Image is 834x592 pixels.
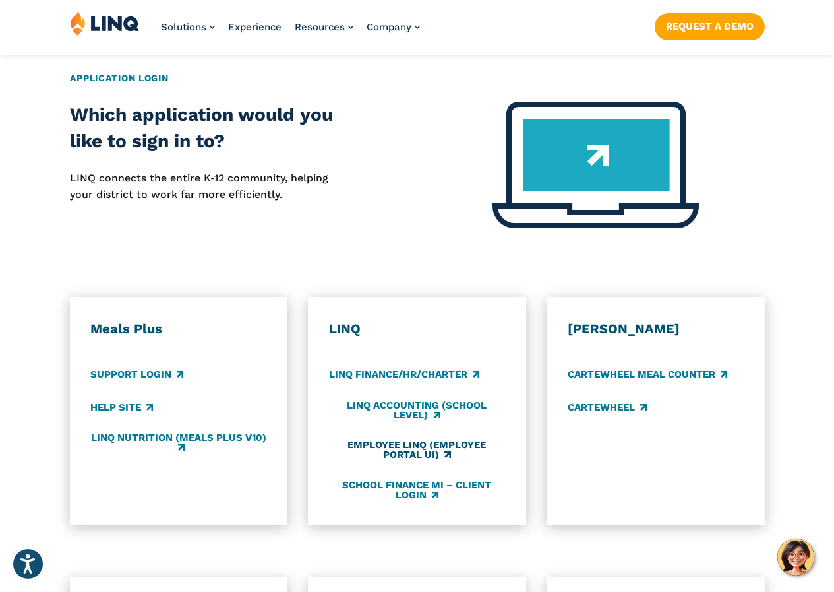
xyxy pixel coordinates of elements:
[90,400,153,414] a: Help Site
[329,479,505,501] a: School Finance MI – Client Login
[90,368,183,382] a: Support Login
[367,21,411,33] span: Company
[329,400,505,422] a: LINQ Accounting (school level)
[70,11,140,36] img: LINQ | K‑12 Software
[90,321,266,338] h3: Meals Plus
[228,21,282,33] a: Experience
[295,21,345,33] span: Resources
[329,321,505,338] h3: LINQ
[777,539,814,576] button: Hello, have a question? Let’s chat.
[655,13,765,40] a: Request a Demo
[161,21,215,33] a: Solutions
[655,11,765,40] nav: Button Navigation
[295,21,353,33] a: Resources
[90,432,266,454] a: LINQ Nutrition (Meals Plus v10)
[568,321,744,338] h3: [PERSON_NAME]
[70,71,765,85] h2: Application Login
[70,170,347,203] p: LINQ connects the entire K‑12 community, helping your district to work far more efficiently.
[568,368,727,382] a: CARTEWHEEL Meal Counter
[568,400,647,414] a: CARTEWHEEL
[329,368,479,382] a: LINQ Finance/HR/Charter
[70,102,347,154] h2: Which application would you like to sign in to?
[329,440,505,461] a: Employee LINQ (Employee Portal UI)
[161,21,206,33] span: Solutions
[161,11,420,54] nav: Primary Navigation
[367,21,420,33] a: Company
